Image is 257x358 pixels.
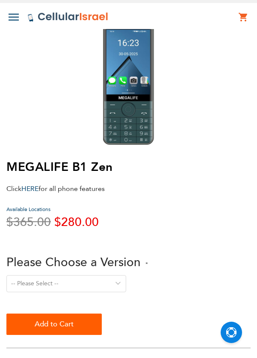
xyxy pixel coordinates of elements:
img: MEGALIFE B1 Zen [103,21,154,145]
span: Please Choose a Version [6,254,141,270]
img: Cellular Israel Logo [27,12,109,22]
button: Add to Cart [6,314,102,335]
span: $280.00 [54,214,99,230]
a: HERE [21,184,38,194]
div: Click for all phone features [6,184,251,194]
span: $365.00 [6,214,51,230]
img: Toggle Menu [9,14,19,21]
span: Add to Cart [35,316,74,333]
h1: MEGALIFE B1 Zen [6,160,251,174]
a: Available Locations [6,206,50,213]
